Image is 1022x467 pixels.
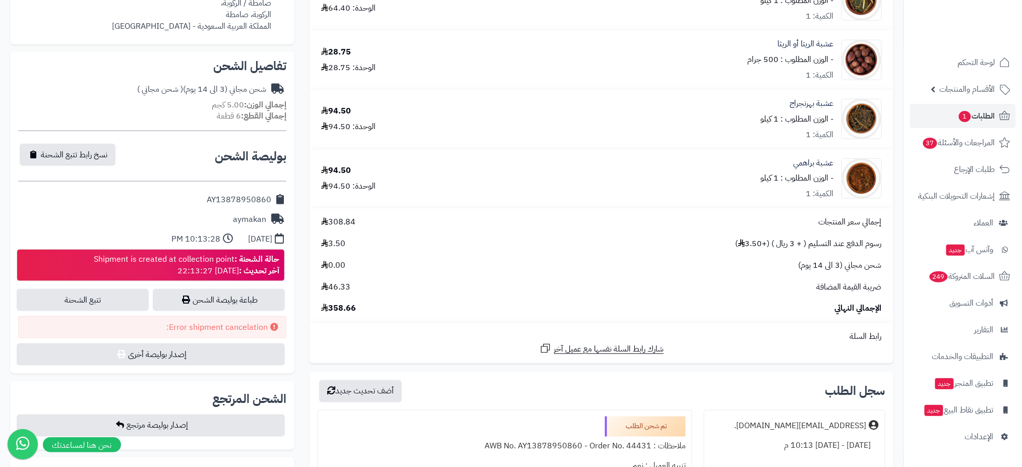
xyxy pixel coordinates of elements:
div: [DATE] - [DATE] 10:13 م [710,436,879,456]
div: 10:13:28 PM [171,233,220,245]
div: الكمية: 1 [806,70,834,81]
div: شحن مجاني (3 الى 14 يوم) [137,84,266,95]
div: الكمية: 1 [806,11,834,22]
span: وآتس آب [945,243,994,257]
span: التطبيقات والخدمات [932,349,994,364]
span: شحن مجاني (3 الى 14 يوم) [799,260,882,271]
a: السلات المتروكة249 [910,264,1016,288]
div: aymakan [233,214,266,225]
span: لوحة التحكم [958,55,995,70]
span: إجمالي سعر المنتجات [819,216,882,228]
a: عشبة الريتا أو الريثا [778,38,834,50]
div: 94.50 [321,105,351,117]
span: المراجعات والأسئلة [922,136,995,150]
button: نسخ رابط تتبع الشحنة [20,144,115,166]
strong: آخر تحديث : [239,265,279,277]
a: تطبيق نقاط البيعجديد [910,398,1016,422]
div: 28.75 [321,46,351,58]
div: الوحدة: 94.50 [321,181,376,192]
button: أضف تحديث جديد [319,380,402,402]
div: AY13878950860 [207,194,271,206]
div: الوحدة: 94.50 [321,121,376,133]
span: طلبات الإرجاع [954,162,995,177]
img: logo-2.png [953,8,1012,29]
img: 1693553391-Brahmi-90x90.jpg [842,158,881,199]
a: إشعارات التحويلات البنكية [910,184,1016,208]
div: رابط السلة [314,331,889,342]
a: التقارير [910,318,1016,342]
span: 3.50 [321,238,345,250]
div: الوحدة: 64.40 [321,3,376,14]
a: الطلبات1 [910,104,1016,128]
span: أدوات التسويق [950,296,994,310]
span: التقارير [975,323,994,337]
strong: إجمالي القطع: [241,110,286,122]
span: جديد [946,245,965,256]
a: التطبيقات والخدمات [910,344,1016,369]
small: 5.00 كجم [212,99,286,111]
span: الإجمالي النهائي [835,303,882,314]
a: أدوات التسويق [910,291,1016,315]
div: الوحدة: 28.75 [321,62,376,74]
div: الكمية: 1 [806,188,834,200]
span: العملاء [974,216,994,230]
a: المراجعات والأسئلة37 [910,131,1016,155]
span: تطبيق نقاط البيع [924,403,994,417]
small: - الوزن المطلوب : 500 جرام [748,53,834,66]
div: 94.50 [321,165,351,177]
span: رسوم الدفع عند التسليم ( + 3 ريال ) (+3.50 ) [736,238,882,250]
span: ضريبة القيمة المضافة [817,281,882,293]
h3: سجل الطلب [825,385,885,397]
span: جديد [935,378,954,389]
span: 358.66 [321,303,356,314]
button: إصدار بوليصة مرتجع [17,415,285,437]
h2: بوليصة الشحن [215,150,286,162]
img: 1660069561-Reetha-90x90.jpg [842,40,881,80]
span: 249 [930,271,948,282]
small: - الوزن المطلوب : 1 كيلو [761,113,834,125]
strong: حالة الشحنة : [234,253,279,265]
span: جديد [925,405,943,416]
div: الكمية: 1 [806,129,834,141]
a: الإعدادات [910,425,1016,449]
span: نسخ رابط تتبع الشحنة [41,149,107,161]
a: طلبات الإرجاع [910,157,1016,182]
h2: تفاصيل الشحن [18,60,286,72]
div: Shipment is created at collection point [DATE] 22:13:27 [94,254,279,277]
small: - الوزن المطلوب : 1 كيلو [761,172,834,184]
a: العملاء [910,211,1016,235]
span: السلات المتروكة [929,269,995,283]
img: 1693553337-Bhringraj-90x90.jpg [842,99,881,139]
a: شارك رابط السلة نفسها مع عميل آخر [539,342,664,355]
div: [EMAIL_ADDRESS][DOMAIN_NAME]. [735,421,867,432]
small: 6 قطعة [217,110,286,122]
a: طباعة بوليصة الشحن [153,289,285,311]
h2: الشحن المرتجع [212,393,286,405]
span: الأقسام والمنتجات [940,82,995,96]
strong: إجمالي الوزن: [244,99,286,111]
div: ملاحظات : AWB No. AY13878950860 - Order No. 44431 [324,437,686,456]
button: إصدار بوليصة أخرى [17,343,285,366]
a: تتبع الشحنة [17,289,149,311]
div: Error shipment cancelation: [18,316,286,339]
span: شارك رابط السلة نفسها مع عميل آخر [554,343,664,355]
a: وآتس آبجديد [910,238,1016,262]
span: إشعارات التحويلات البنكية [919,189,995,203]
div: تم شحن الطلب [605,417,686,437]
a: عشبة بهرنجراج [790,98,834,109]
div: [DATE] [248,233,272,245]
span: الطلبات [958,109,995,123]
a: لوحة التحكم [910,50,1016,75]
span: 37 [923,138,937,149]
span: 1 [959,111,971,122]
a: تطبيق المتجرجديد [910,371,1016,395]
span: تطبيق المتجر [934,376,994,390]
span: 46.33 [321,281,350,293]
span: ( شحن مجاني ) [137,83,183,95]
span: 0.00 [321,260,345,271]
a: عشبة براهمي [794,157,834,169]
span: 308.84 [321,216,355,228]
span: الإعدادات [965,430,994,444]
